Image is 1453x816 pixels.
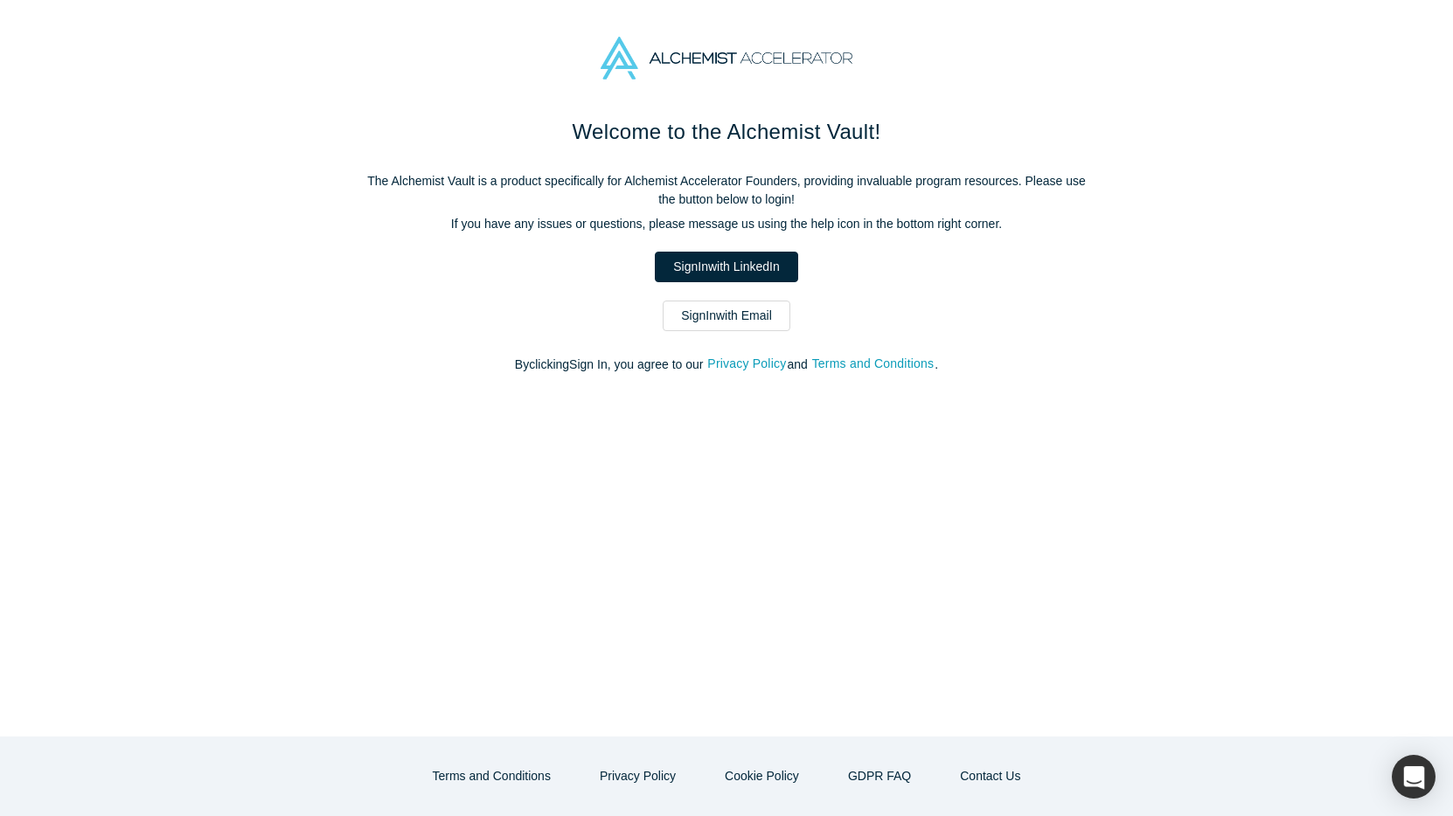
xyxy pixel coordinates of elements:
button: Privacy Policy [581,761,694,792]
a: Contact Us [942,761,1039,792]
img: Alchemist Accelerator Logo [601,37,852,80]
button: Terms and Conditions [811,354,935,374]
button: Terms and Conditions [414,761,569,792]
p: By clicking Sign In , you agree to our and . [359,356,1094,374]
p: The Alchemist Vault is a product specifically for Alchemist Accelerator Founders, providing inval... [359,172,1094,209]
a: SignInwith LinkedIn [655,252,797,282]
button: Privacy Policy [706,354,787,374]
button: Cookie Policy [706,761,817,792]
h1: Welcome to the Alchemist Vault! [359,116,1094,148]
p: If you have any issues or questions, please message us using the help icon in the bottom right co... [359,215,1094,233]
a: GDPR FAQ [830,761,929,792]
a: SignInwith Email [663,301,790,331]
